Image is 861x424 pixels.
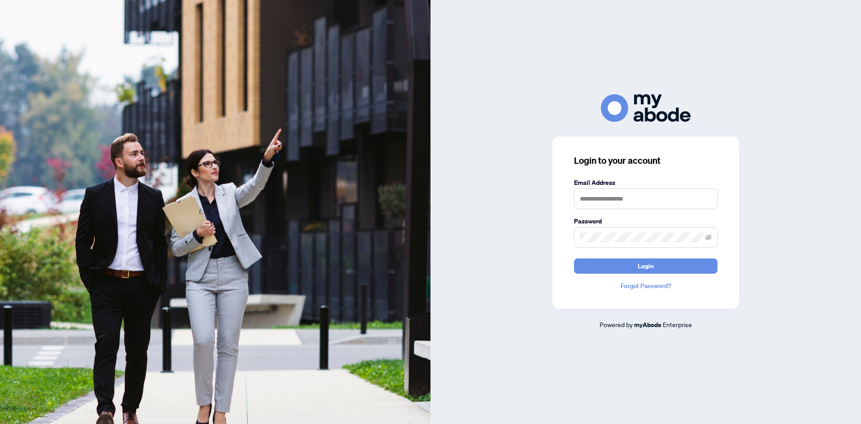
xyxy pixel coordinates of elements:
img: ma-logo [601,94,691,122]
label: Password [574,216,717,226]
h3: Login to your account [574,154,717,167]
span: Login [638,259,654,273]
button: Login [574,258,717,274]
a: Forgot Password? [574,281,717,291]
span: Enterprise [663,320,692,328]
label: Email Address [574,178,717,188]
a: myAbode [634,320,661,330]
span: eye-invisible [705,234,712,240]
span: Powered by [600,320,633,328]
